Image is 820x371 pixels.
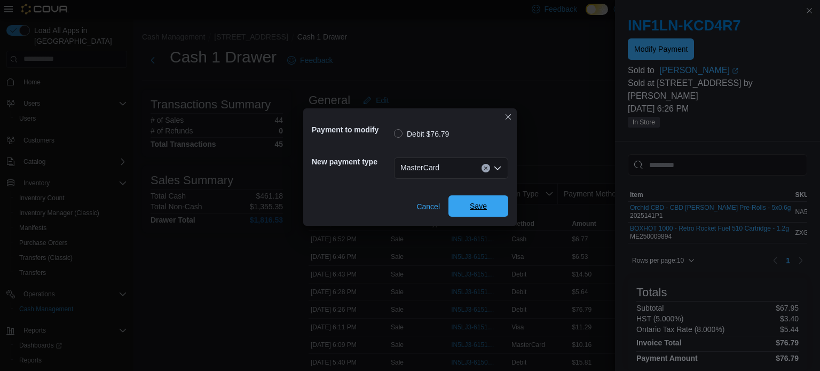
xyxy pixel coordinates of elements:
[394,128,449,140] label: Debit $76.79
[448,195,508,217] button: Save
[493,164,502,172] button: Open list of options
[312,151,392,172] h5: New payment type
[400,161,439,174] span: MasterCard
[412,196,444,217] button: Cancel
[482,164,490,172] button: Clear input
[470,201,487,211] span: Save
[416,201,440,212] span: Cancel
[444,162,445,175] input: Accessible screen reader label
[502,110,515,123] button: Closes this modal window
[312,119,392,140] h5: Payment to modify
